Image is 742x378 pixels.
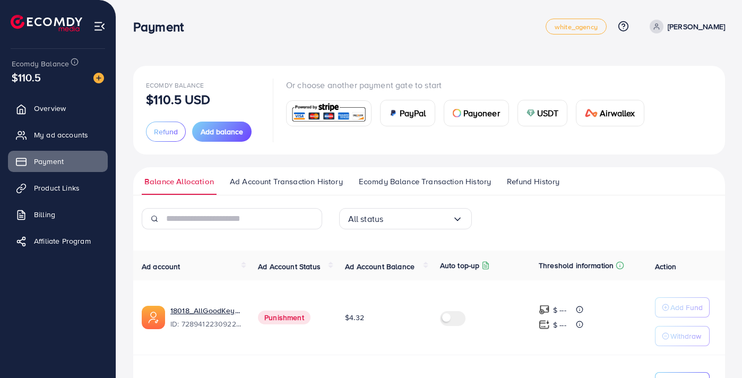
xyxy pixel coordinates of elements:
img: menu [93,20,106,32]
a: cardPayPal [380,100,435,126]
p: Or choose another payment gate to start [286,79,653,91]
a: Overview [8,98,108,119]
span: Ecomdy Balance [146,81,204,90]
span: Ecomdy Balance [12,58,69,69]
span: My ad accounts [34,130,88,140]
a: Billing [8,204,108,225]
span: Affiliate Program [34,236,91,246]
div: <span class='underline'>18018_AllGoodKeys_1697198555049</span></br>7289412230922207233 [170,305,241,330]
p: $110.5 USD [146,93,211,106]
a: card [286,100,372,126]
button: Add balance [192,122,252,142]
a: [PERSON_NAME] [645,20,725,33]
span: Ad Account Transaction History [230,176,343,187]
a: cardPayoneer [444,100,509,126]
span: Ecomdy Balance Transaction History [359,176,491,187]
span: Payment [34,156,64,167]
a: white_agency [546,19,607,35]
div: Search for option [339,208,472,229]
a: Product Links [8,177,108,199]
span: Action [655,261,676,272]
img: ic-ads-acc.e4c84228.svg [142,306,165,329]
p: Auto top-up [440,259,480,272]
img: card [585,109,598,117]
span: Billing [34,209,55,220]
p: Add Fund [670,301,703,314]
span: Ad Account Status [258,261,321,272]
a: Payment [8,151,108,172]
p: $ --- [553,319,566,331]
p: Withdraw [670,330,701,342]
span: Product Links [34,183,80,193]
p: Threshold information [539,259,614,272]
span: Refund [154,126,178,137]
a: cardUSDT [517,100,568,126]
span: PayPal [400,107,426,119]
span: Ad account [142,261,180,272]
span: white_agency [555,23,598,30]
span: $110.5 [12,70,41,85]
span: Balance Allocation [144,176,214,187]
iframe: Chat [697,330,734,370]
p: $ --- [553,304,566,316]
span: All status [348,211,384,227]
a: My ad accounts [8,124,108,145]
span: $4.32 [345,312,364,323]
span: Add balance [201,126,243,137]
img: card [290,102,368,125]
a: 18018_AllGoodKeys_1697198555049 [170,305,241,316]
span: ID: 7289412230922207233 [170,319,241,329]
img: top-up amount [539,304,550,315]
a: cardAirwallex [576,100,644,126]
button: Refund [146,122,186,142]
span: USDT [537,107,559,119]
span: Overview [34,103,66,114]
span: Airwallex [600,107,635,119]
img: top-up amount [539,319,550,330]
img: image [93,73,104,83]
img: logo [11,15,82,31]
h3: Payment [133,19,192,35]
p: [PERSON_NAME] [668,20,725,33]
input: Search for option [383,211,452,227]
span: Payoneer [463,107,500,119]
img: card [389,109,398,117]
button: Add Fund [655,297,710,317]
img: card [453,109,461,117]
span: Refund History [507,176,559,187]
span: Ad Account Balance [345,261,415,272]
img: card [527,109,535,117]
span: Punishment [258,311,310,324]
a: Affiliate Program [8,230,108,252]
button: Withdraw [655,326,710,346]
